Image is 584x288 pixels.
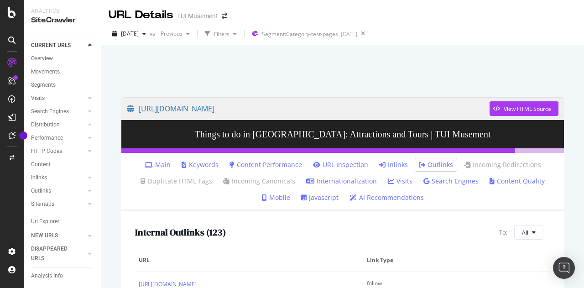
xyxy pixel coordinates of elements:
div: HTTP Codes [31,147,62,156]
a: Search Engines [31,107,85,116]
div: Url Explorer [31,217,59,226]
div: Analytics [31,7,94,15]
a: Duplicate HTML Tags [141,177,212,186]
span: 2025 Sep. 9th [121,30,139,37]
a: Search Engines [423,177,479,186]
a: Inlinks [379,160,408,169]
button: Filters [201,26,240,41]
button: Previous [157,26,193,41]
a: Sitemaps [31,199,85,209]
a: Content Performance [229,160,302,169]
a: DISAPPEARED URLS [31,244,85,263]
div: Movements [31,67,60,77]
a: Overview [31,54,94,63]
a: Outlinks [419,160,453,169]
a: Internationalization [306,177,377,186]
a: Keywords [182,160,219,169]
h3: Things to do in [GEOGRAPHIC_DATA]: Attractions and Tours | TUI Musement [121,120,564,148]
div: NEW URLS [31,231,58,241]
span: Previous [157,30,182,37]
a: Incoming Canonicals [223,177,295,186]
a: Incoming Redirections [464,160,541,169]
div: Overview [31,54,53,63]
div: arrow-right-arrow-left [222,13,227,19]
button: Segment:Category-test-pages[DATE] [248,26,357,41]
div: Visits [31,94,45,103]
a: CURRENT URLS [31,41,85,50]
a: URL Inspection [313,160,368,169]
a: Visits [388,177,412,186]
div: Outlinks [31,186,51,196]
a: Distribution [31,120,85,130]
a: Content [31,160,94,169]
a: Content Quality [490,177,545,186]
a: HTTP Codes [31,147,85,156]
h2: Internal Outlinks ( 123 ) [135,227,226,237]
div: Open Intercom Messenger [553,257,575,279]
span: vs [150,30,157,37]
button: View HTML Source [490,101,558,116]
a: Movements [31,67,94,77]
div: URL Details [109,7,173,23]
div: View HTML Source [504,105,551,113]
div: Analysis Info [31,271,63,281]
div: CURRENT URLS [31,41,71,50]
a: Analysis Info [31,271,94,281]
a: Mobile [262,193,290,202]
span: URL [139,256,357,264]
a: AI Recommendations [349,193,424,202]
span: Segment: Category-test-pages [262,30,338,38]
span: All [522,229,528,236]
span: Link Type [367,256,544,264]
div: TUI Musement [177,11,218,21]
div: Inlinks [31,173,47,183]
div: Filters [214,30,229,38]
div: Performance [31,133,63,143]
div: SiteCrawler [31,15,94,26]
a: Performance [31,133,85,143]
span: To: [499,228,507,237]
div: Search Engines [31,107,69,116]
a: Main [145,160,171,169]
a: [URL][DOMAIN_NAME] [127,97,490,120]
a: NEW URLS [31,231,85,241]
div: [DATE] [341,30,357,38]
a: Inlinks [31,173,85,183]
button: All [514,225,543,240]
div: Sitemaps [31,199,54,209]
div: Content [31,160,51,169]
div: Tooltip anchor [19,131,27,140]
a: Outlinks [31,186,85,196]
button: [DATE] [109,26,150,41]
a: Visits [31,94,85,103]
div: Segments [31,80,56,90]
div: Distribution [31,120,60,130]
a: Url Explorer [31,217,94,226]
a: Segments [31,80,94,90]
a: Javascript [301,193,339,202]
div: DISAPPEARED URLS [31,244,77,263]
